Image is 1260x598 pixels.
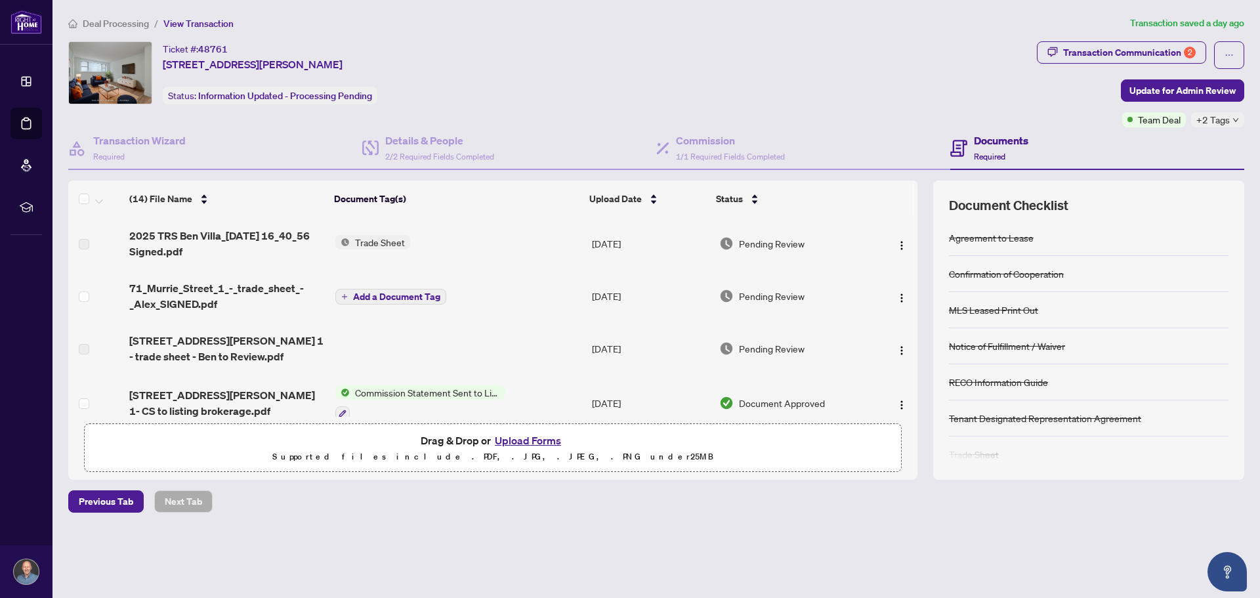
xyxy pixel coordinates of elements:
[974,152,1005,161] span: Required
[739,236,805,251] span: Pending Review
[353,292,440,301] span: Add a Document Tag
[491,432,565,449] button: Upload Forms
[949,230,1034,245] div: Agreement to Lease
[1063,42,1196,63] div: Transaction Communication
[198,43,228,55] span: 48761
[335,235,350,249] img: Status Icon
[335,289,446,305] button: Add a Document Tag
[335,385,505,421] button: Status IconCommission Statement Sent to Listing Brokerage
[10,10,42,34] img: logo
[335,235,410,249] button: Status IconTrade Sheet
[1037,41,1206,64] button: Transaction Communication2
[350,385,505,400] span: Commission Statement Sent to Listing Brokerage
[891,338,912,359] button: Logo
[93,152,125,161] span: Required
[154,16,158,31] li: /
[584,181,711,217] th: Upload Date
[711,181,869,217] th: Status
[129,192,192,206] span: (14) File Name
[385,152,494,161] span: 2/2 Required Fields Completed
[587,375,714,431] td: [DATE]
[1130,16,1244,31] article: Transaction saved a day ago
[163,41,228,56] div: Ticket #:
[154,490,213,513] button: Next Tab
[1129,80,1236,101] span: Update for Admin Review
[676,133,785,148] h4: Commission
[739,396,825,410] span: Document Approved
[949,196,1068,215] span: Document Checklist
[676,152,785,161] span: 1/1 Required Fields Completed
[1225,51,1234,60] span: ellipsis
[587,270,714,322] td: [DATE]
[949,339,1065,353] div: Notice of Fulfillment / Waiver
[891,286,912,307] button: Logo
[1196,112,1230,127] span: +2 Tags
[385,133,494,148] h4: Details & People
[93,133,186,148] h4: Transaction Wizard
[421,432,565,449] span: Drag & Drop or
[949,375,1048,389] div: RECO Information Guide
[719,396,734,410] img: Document Status
[68,19,77,28] span: home
[129,387,324,419] span: [STREET_ADDRESS][PERSON_NAME] 1- CS to listing brokerage.pdf
[891,393,912,414] button: Logo
[79,491,133,512] span: Previous Tab
[1207,552,1247,591] button: Open asap
[589,192,642,206] span: Upload Date
[85,424,901,473] span: Drag & Drop orUpload FormsSupported files include .PDF, .JPG, .JPEG, .PNG under25MB
[716,192,743,206] span: Status
[1138,112,1181,127] span: Team Deal
[69,42,152,104] img: IMG-W12240325_1.jpg
[896,240,907,251] img: Logo
[129,280,324,312] span: 71_Murrie_Street_1_-_trade_sheet_-_Alex_SIGNED.pdf
[163,56,343,72] span: [STREET_ADDRESS][PERSON_NAME]
[974,133,1028,148] h4: Documents
[129,333,324,364] span: [STREET_ADDRESS][PERSON_NAME] 1 - trade sheet - Ben to Review.pdf
[93,449,893,465] p: Supported files include .PDF, .JPG, .JPEG, .PNG under 25 MB
[198,90,372,102] span: Information Updated - Processing Pending
[896,293,907,303] img: Logo
[719,289,734,303] img: Document Status
[129,228,324,259] span: 2025 TRS Ben Villa_[DATE] 16_40_56 Signed.pdf
[163,87,377,104] div: Status:
[719,341,734,356] img: Document Status
[341,293,348,300] span: plus
[949,303,1038,317] div: MLS Leased Print Out
[350,235,410,249] span: Trade Sheet
[163,18,234,30] span: View Transaction
[335,385,350,400] img: Status Icon
[896,345,907,356] img: Logo
[1121,79,1244,102] button: Update for Admin Review
[719,236,734,251] img: Document Status
[329,181,585,217] th: Document Tag(s)
[68,490,144,513] button: Previous Tab
[587,322,714,375] td: [DATE]
[896,400,907,410] img: Logo
[124,181,329,217] th: (14) File Name
[83,18,149,30] span: Deal Processing
[949,267,1064,281] div: Confirmation of Cooperation
[891,233,912,254] button: Logo
[587,217,714,270] td: [DATE]
[949,411,1141,425] div: Tenant Designated Representation Agreement
[1184,47,1196,58] div: 2
[1232,117,1239,123] span: down
[14,559,39,584] img: Profile Icon
[739,289,805,303] span: Pending Review
[739,341,805,356] span: Pending Review
[335,288,446,305] button: Add a Document Tag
